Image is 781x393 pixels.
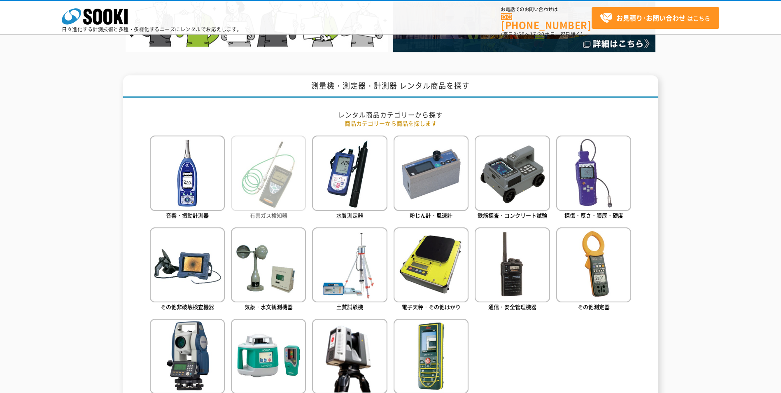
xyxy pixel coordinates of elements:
[600,12,710,24] span: はこちら
[501,13,592,30] a: [PHONE_NUMBER]
[513,30,525,38] span: 8:50
[150,136,225,211] img: 音響・振動計測器
[578,303,610,311] span: その他測定器
[501,7,592,12] span: お電話でのお問い合わせは
[564,211,623,219] span: 探傷・厚さ・膜厚・硬度
[475,227,550,302] img: 通信・安全管理機器
[312,136,387,221] a: 水質測定器
[394,136,469,221] a: 粉じん計・風速計
[150,227,225,313] a: その他非破壊検査機器
[312,227,387,313] a: 土質試験機
[556,136,631,221] a: 探傷・厚さ・膜厚・硬度
[231,136,306,211] img: 有害ガス検知器
[231,227,306,313] a: 気象・水文観測機器
[166,211,209,219] span: 音響・振動計測器
[501,30,583,38] span: (平日 ～ 土日、祝日除く)
[150,119,632,128] p: 商品カテゴリーから商品を探します
[394,227,469,302] img: 電子天秤・その他はかり
[394,227,469,313] a: 電子天秤・その他はかり
[556,136,631,211] img: 探傷・厚さ・膜厚・硬度
[336,211,363,219] span: 水質測定器
[231,227,306,302] img: 気象・水文観測機器
[478,211,547,219] span: 鉄筋探査・コンクリート試験
[556,227,631,313] a: その他測定器
[402,303,461,311] span: 電子天秤・その他はかり
[150,227,225,302] img: その他非破壊検査機器
[150,136,225,221] a: 音響・振動計測器
[394,136,469,211] img: 粉じん計・風速計
[245,303,293,311] span: 気象・水文観測機器
[150,110,632,119] h2: レンタル商品カテゴリーから探す
[123,75,658,98] h1: 測量機・測定器・計測器 レンタル商品を探す
[312,136,387,211] img: 水質測定器
[556,227,631,302] img: その他測定器
[475,227,550,313] a: 通信・安全管理機器
[312,227,387,302] img: 土質試験機
[616,13,685,23] strong: お見積り･お問い合わせ
[250,211,287,219] span: 有害ガス検知器
[530,30,545,38] span: 17:30
[336,303,363,311] span: 土質試験機
[161,303,214,311] span: その他非破壊検査機器
[475,136,550,211] img: 鉄筋探査・コンクリート試験
[231,136,306,221] a: 有害ガス検知器
[488,303,536,311] span: 通信・安全管理機器
[410,211,452,219] span: 粉じん計・風速計
[475,136,550,221] a: 鉄筋探査・コンクリート試験
[62,27,242,32] p: 日々進化する計測技術と多種・多様化するニーズにレンタルでお応えします。
[592,7,719,29] a: お見積り･お問い合わせはこちら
